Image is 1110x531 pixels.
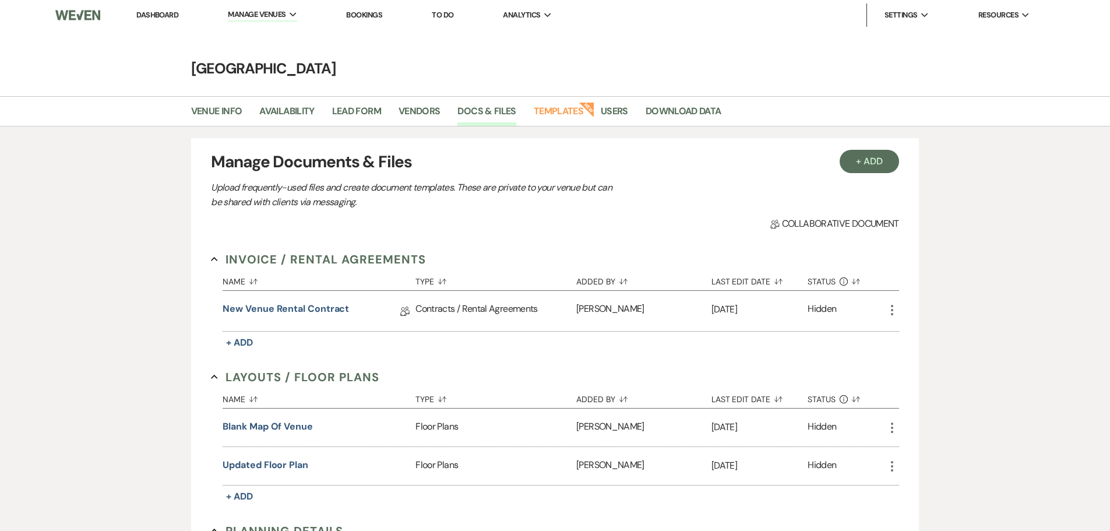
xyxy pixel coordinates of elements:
[223,420,313,434] button: Blank Map of Venue
[808,420,836,435] div: Hidden
[711,458,808,473] p: [DATE]
[978,9,1019,21] span: Resources
[259,104,314,126] a: Availability
[211,368,379,386] button: Layouts / Floor Plans
[808,386,885,408] button: Status
[770,217,898,231] span: Collaborative document
[808,277,836,286] span: Status
[579,101,595,117] strong: New
[415,409,576,446] div: Floor Plans
[191,104,242,126] a: Venue Info
[346,10,382,20] a: Bookings
[808,395,836,403] span: Status
[223,458,308,472] button: Updated Floor Plan
[576,291,711,331] div: [PERSON_NAME]
[711,302,808,317] p: [DATE]
[711,420,808,435] p: [DATE]
[223,302,349,320] a: New Venue Rental Contract
[223,488,256,505] button: + Add
[226,490,253,502] span: + Add
[885,9,918,21] span: Settings
[55,3,100,27] img: Weven Logo
[711,386,808,408] button: Last Edit Date
[415,268,576,290] button: Type
[576,409,711,446] div: [PERSON_NAME]
[415,447,576,485] div: Floor Plans
[711,268,808,290] button: Last Edit Date
[136,10,178,20] a: Dashboard
[332,104,381,126] a: Lead Form
[840,150,899,173] button: + Add
[576,386,711,408] button: Added By
[136,58,975,79] h4: [GEOGRAPHIC_DATA]
[576,268,711,290] button: Added By
[211,251,426,268] button: Invoice / Rental Agreements
[432,10,453,20] a: To Do
[228,9,286,20] span: Manage Venues
[223,386,415,408] button: Name
[399,104,441,126] a: Vendors
[415,291,576,331] div: Contracts / Rental Agreements
[211,150,898,174] h3: Manage Documents & Files
[646,104,721,126] a: Download Data
[808,268,885,290] button: Status
[808,302,836,320] div: Hidden
[223,268,415,290] button: Name
[601,104,628,126] a: Users
[503,9,540,21] span: Analytics
[576,447,711,485] div: [PERSON_NAME]
[211,180,619,210] p: Upload frequently-used files and create document templates. These are private to your venue but c...
[457,104,516,126] a: Docs & Files
[226,336,253,349] span: + Add
[808,458,836,474] div: Hidden
[223,335,256,351] button: + Add
[415,386,576,408] button: Type
[534,104,583,126] a: Templates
